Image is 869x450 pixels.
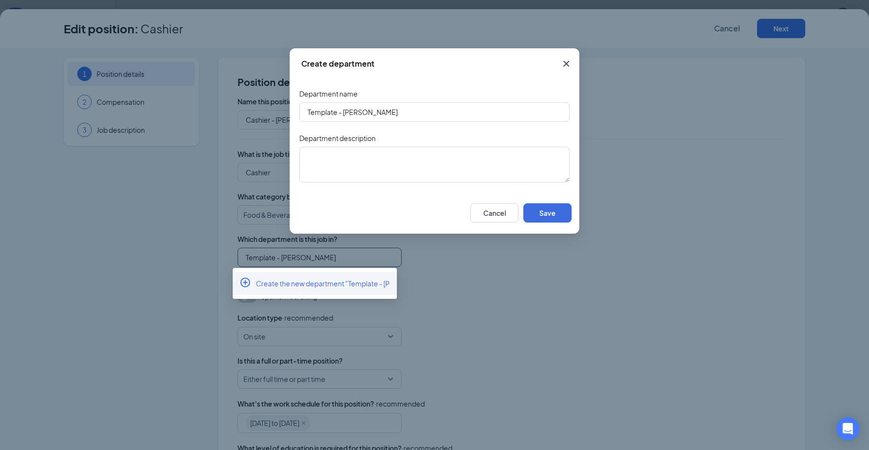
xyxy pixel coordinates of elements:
[836,417,859,440] div: Open Intercom Messenger
[240,278,252,289] svg: CirclePlus
[523,203,572,223] button: Save
[299,133,570,143] span: Department description
[299,89,570,98] span: Department name
[553,48,579,79] button: Close
[470,203,519,223] button: Cancel
[301,58,375,69] div: Create department
[256,279,441,288] span: Create the new department "Template - [PERSON_NAME]"
[561,58,572,70] svg: Cross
